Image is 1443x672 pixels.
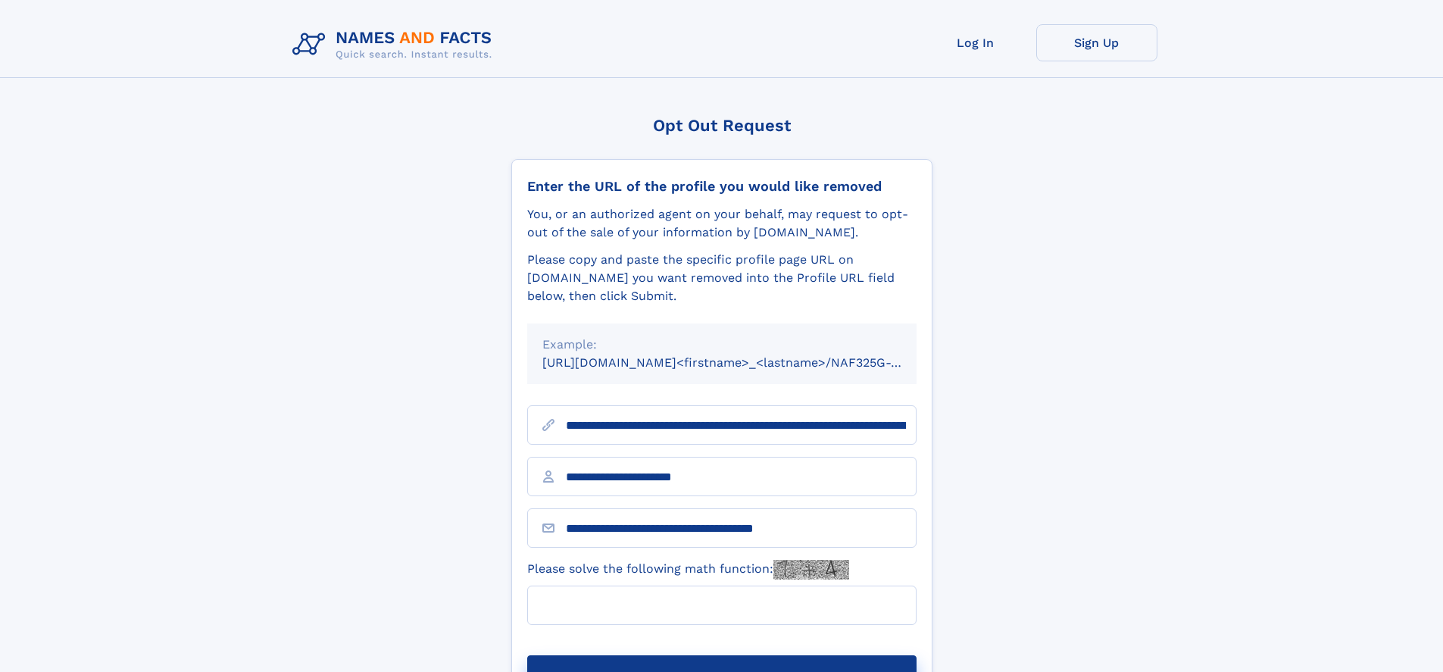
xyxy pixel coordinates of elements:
div: You, or an authorized agent on your behalf, may request to opt-out of the sale of your informatio... [527,205,917,242]
div: Opt Out Request [511,116,932,135]
div: Example: [542,336,901,354]
a: Log In [915,24,1036,61]
label: Please solve the following math function: [527,560,849,580]
div: Enter the URL of the profile you would like removed [527,178,917,195]
img: Logo Names and Facts [286,24,504,65]
small: [URL][DOMAIN_NAME]<firstname>_<lastname>/NAF325G-xxxxxxxx [542,355,945,370]
a: Sign Up [1036,24,1157,61]
div: Please copy and paste the specific profile page URL on [DOMAIN_NAME] you want removed into the Pr... [527,251,917,305]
